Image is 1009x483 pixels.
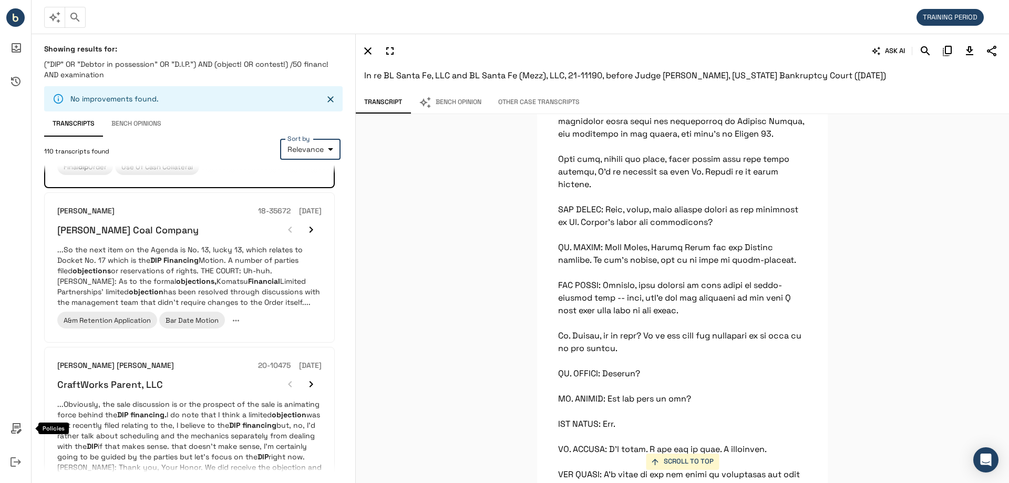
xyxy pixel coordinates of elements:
button: Close [323,91,338,107]
h6: Showing results for: [44,44,343,54]
label: Sort by [287,134,310,143]
span: TRAINING PERIOD [917,13,984,22]
em: objections, [176,276,217,286]
div: Relevance [280,139,341,160]
h6: 20-10475 [258,360,291,372]
button: Copy Citation [939,42,956,60]
h6: [PERSON_NAME] [57,205,115,217]
span: 110 transcripts found [44,147,109,157]
em: objection [272,410,306,419]
p: No improvements found. [70,94,159,104]
div: Policies [38,423,69,434]
h6: [PERSON_NAME] [PERSON_NAME] [57,360,174,372]
button: Other Case Transcripts [490,91,588,114]
button: Search [917,42,934,60]
span: A&m Retention Application [64,316,151,325]
span: In re BL Santa Fe, LLC and BL Santa Fe (Mezz), LLC, 21-11190, before Judge [PERSON_NAME], [US_STA... [364,70,886,81]
em: financing [242,420,276,430]
em: dip [78,162,88,171]
em: DIP [229,420,240,430]
p: ...So the next item on the Agenda is No. 13, lucky 13, which relates to Docket No. 17 which is th... [57,244,322,307]
p: ...Obviously, the sale discussion is or the prospect of the sale is animating force behind the I ... [57,399,322,483]
span: Use Of Cash Collateral [121,162,193,171]
button: Share Transcript [983,42,1001,60]
button: SCROLL TO TOP [646,454,719,470]
h6: [DATE] [299,205,322,217]
button: Bench Opinion [410,91,490,114]
h6: 18-35672 [258,205,291,217]
em: DIP [87,441,98,451]
p: ("DIP" OR "Debtor in possession" OR "D.I.P.") AND (object! OR contest!) /50 financ! AND examination [44,59,343,80]
em: DIP [150,255,161,265]
button: ASK AI [870,42,908,60]
div: Open Intercom Messenger [973,447,998,472]
h6: [PERSON_NAME] Coal Company [57,224,199,236]
em: DIP [258,452,269,461]
em: DIP [117,410,128,419]
button: Bench Opinions [103,111,170,137]
button: Transcripts [44,111,103,137]
div: We are not billing you for your initial period of in-app activity. [917,9,989,26]
h6: CraftWorks Parent, LLC [57,378,163,390]
button: Download Transcript [961,42,979,60]
em: objections [73,266,111,275]
h6: [DATE] [299,360,322,372]
span: Bar Date Motion [166,316,219,325]
em: Financial [248,276,280,286]
button: Transcript [356,91,410,114]
span: Final Order [64,162,107,171]
em: financing. [130,410,167,419]
em: Financing [163,255,199,265]
em: objection [129,287,163,296]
